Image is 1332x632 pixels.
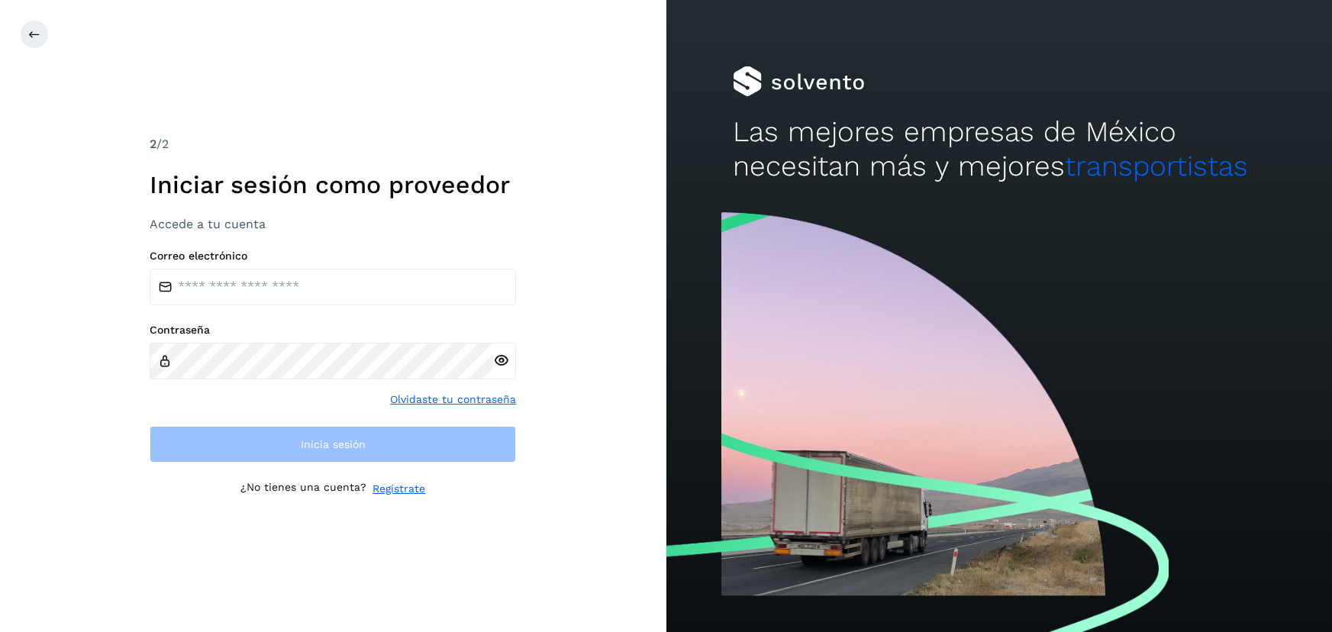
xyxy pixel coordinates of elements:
[240,481,366,497] p: ¿No tienes una cuenta?
[150,217,516,231] h3: Accede a tu cuenta
[373,481,425,497] a: Regístrate
[150,137,156,151] span: 2
[150,170,516,199] h1: Iniciar sesión como proveedor
[1065,150,1248,182] span: transportistas
[150,426,516,463] button: Inicia sesión
[150,250,516,263] label: Correo electrónico
[301,439,366,450] span: Inicia sesión
[733,115,1266,183] h2: Las mejores empresas de México necesitan más y mejores
[150,324,516,337] label: Contraseña
[390,392,516,408] a: Olvidaste tu contraseña
[150,135,516,153] div: /2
